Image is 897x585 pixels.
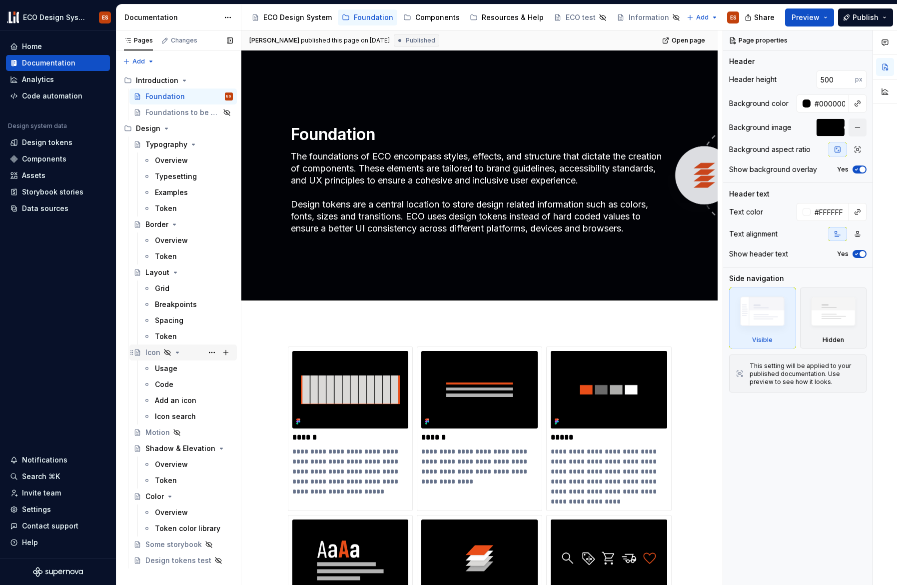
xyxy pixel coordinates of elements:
[155,235,188,245] div: Overview
[155,395,196,405] div: Add an icon
[139,248,237,264] a: Token
[855,75,863,83] p: px
[145,139,187,149] div: Typography
[129,344,237,360] a: Icon
[289,148,667,236] textarea: The foundations of ECO encompass styles, effects, and structure that dictate the creation of comp...
[155,187,188,197] div: Examples
[145,555,211,565] div: Design tokens test
[129,88,237,104] a: FoundationES
[729,56,755,66] div: Header
[566,12,596,22] div: ECO test
[171,36,197,44] div: Changes
[136,75,178,85] div: Introduction
[155,155,188,165] div: Overview
[129,488,237,504] a: Color
[22,137,72,147] div: Design tokens
[6,88,110,104] a: Code automation
[33,567,83,577] svg: Supernova Logo
[129,440,237,456] a: Shadow & Elevation
[139,184,237,200] a: Examples
[139,360,237,376] a: Usage
[139,296,237,312] a: Breakpoints
[6,55,110,71] a: Documentation
[129,552,237,568] a: Design tokens test
[853,12,879,22] span: Publish
[155,283,169,293] div: Grid
[22,41,42,51] div: Home
[139,152,237,168] a: Overview
[752,336,773,344] div: Visible
[811,94,849,112] input: Auto
[399,9,464,25] a: Components
[729,287,796,348] div: Visible
[249,36,299,44] span: [PERSON_NAME]
[729,122,792,132] div: Background image
[22,91,82,101] div: Code automation
[823,336,844,344] div: Hidden
[729,144,811,154] div: Background aspect ratio
[120,120,237,136] div: Design
[406,36,435,44] span: Published
[696,13,709,21] span: Add
[155,379,173,389] div: Code
[672,36,705,44] span: Open page
[301,36,390,44] div: published this page on [DATE]
[155,203,177,213] div: Token
[145,107,220,117] div: Foundations to be published
[139,520,237,536] a: Token color library
[22,170,45,180] div: Assets
[838,8,893,26] button: Publish
[22,203,68,213] div: Data sources
[155,475,177,485] div: Token
[730,13,737,21] div: ES
[155,523,220,533] div: Token color library
[729,249,788,259] div: Show header text
[155,299,197,309] div: Breakpoints
[750,362,860,386] div: This setting will be applied to your published documentation. Use preview to see how it looks.
[289,122,667,146] textarea: Foundation
[729,229,778,239] div: Text alignment
[800,287,867,348] div: Hidden
[6,501,110,517] a: Settings
[6,518,110,534] button: Contact support
[155,363,177,373] div: Usage
[613,9,684,25] a: Information
[659,33,710,47] a: Open page
[466,9,548,25] a: Resources & Help
[132,57,145,65] span: Add
[415,12,460,22] div: Components
[155,411,196,421] div: Icon search
[155,507,188,517] div: Overview
[139,472,237,488] a: Token
[120,72,237,88] div: Introduction
[226,91,231,101] div: ES
[354,12,393,22] div: Foundation
[729,273,784,283] div: Side navigation
[837,250,849,258] label: Yes
[729,164,817,174] div: Show background overlay
[155,315,183,325] div: Spacing
[22,537,38,547] div: Help
[145,491,164,501] div: Color
[550,9,611,25] a: ECO test
[22,455,67,465] div: Notifications
[6,534,110,550] button: Help
[139,232,237,248] a: Overview
[22,521,78,531] div: Contact support
[155,171,197,181] div: Typesetting
[482,12,544,22] div: Resources & Help
[129,536,237,552] a: Some storybook
[145,539,202,549] div: Some storybook
[7,11,19,23] img: f0abbffb-d71d-4d32-b858-d34959bbcc23.png
[247,7,682,27] div: Page tree
[139,504,237,520] a: Overview
[139,168,237,184] a: Typesetting
[139,280,237,296] a: Grid
[729,98,789,108] div: Background color
[120,54,157,68] button: Add
[2,6,114,28] button: ECO Design SystemES
[124,12,219,22] div: Documentation
[22,58,75,68] div: Documentation
[22,504,51,514] div: Settings
[129,264,237,280] a: Layout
